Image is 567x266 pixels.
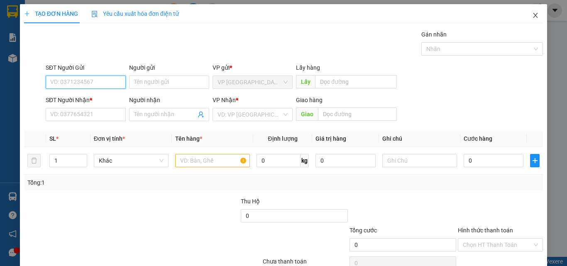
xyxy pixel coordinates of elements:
[524,4,547,27] button: Close
[175,135,202,142] span: Tên hàng
[530,157,539,164] span: plus
[129,95,209,105] div: Người nhận
[198,111,204,118] span: user-add
[24,11,30,17] span: plus
[464,135,492,142] span: Cước hàng
[46,63,126,72] div: SĐT Người Gửi
[91,10,179,17] span: Yêu cầu xuất hóa đơn điện tử
[91,11,98,17] img: icon
[46,95,126,105] div: SĐT Người Nhận
[296,75,315,88] span: Lấy
[213,63,293,72] div: VP gửi
[296,97,323,103] span: Giao hàng
[24,10,78,17] span: TẠO ĐƠN HÀNG
[27,154,41,167] button: delete
[218,76,288,88] span: VP Sài Gòn
[315,154,375,167] input: 0
[268,135,297,142] span: Định lượng
[49,135,56,142] span: SL
[27,178,220,187] div: Tổng: 1
[213,97,236,103] span: VP Nhận
[175,154,250,167] input: VD: Bàn, Ghế
[315,135,346,142] span: Giá trị hàng
[315,75,397,88] input: Dọc đường
[99,154,164,167] span: Khác
[379,131,460,147] th: Ghi chú
[349,227,377,234] span: Tổng cước
[296,64,320,71] span: Lấy hàng
[530,154,540,167] button: plus
[318,107,397,121] input: Dọc đường
[129,63,209,72] div: Người gửi
[301,154,309,167] span: kg
[458,227,513,234] label: Hình thức thanh toán
[382,154,457,167] input: Ghi Chú
[241,198,260,205] span: Thu Hộ
[94,135,125,142] span: Đơn vị tính
[296,107,318,121] span: Giao
[421,31,447,38] label: Gán nhãn
[532,12,539,19] span: close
